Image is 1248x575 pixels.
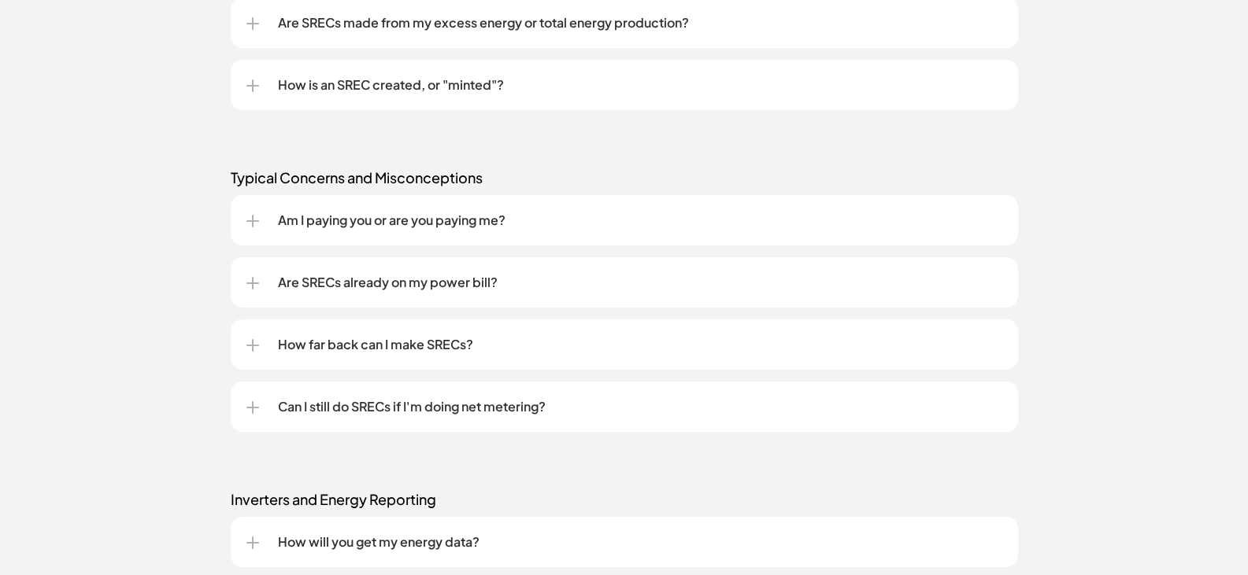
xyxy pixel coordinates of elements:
[231,490,1018,509] p: Inverters and Energy Reporting
[278,397,1002,416] p: Can I still do SRECs if I'm doing net metering?
[231,168,1018,187] p: Typical Concerns and Misconceptions
[278,335,1002,354] p: How far back can I make SRECs?
[278,13,1002,32] p: Are SRECs made from my excess energy or total energy production?
[278,533,1002,551] p: How will you get my energy data?
[278,273,1002,292] p: Are SRECs already on my power bill?
[278,76,1002,94] p: How is an SREC created, or "minted"?
[278,211,1002,230] p: Am I paying you or are you paying me?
